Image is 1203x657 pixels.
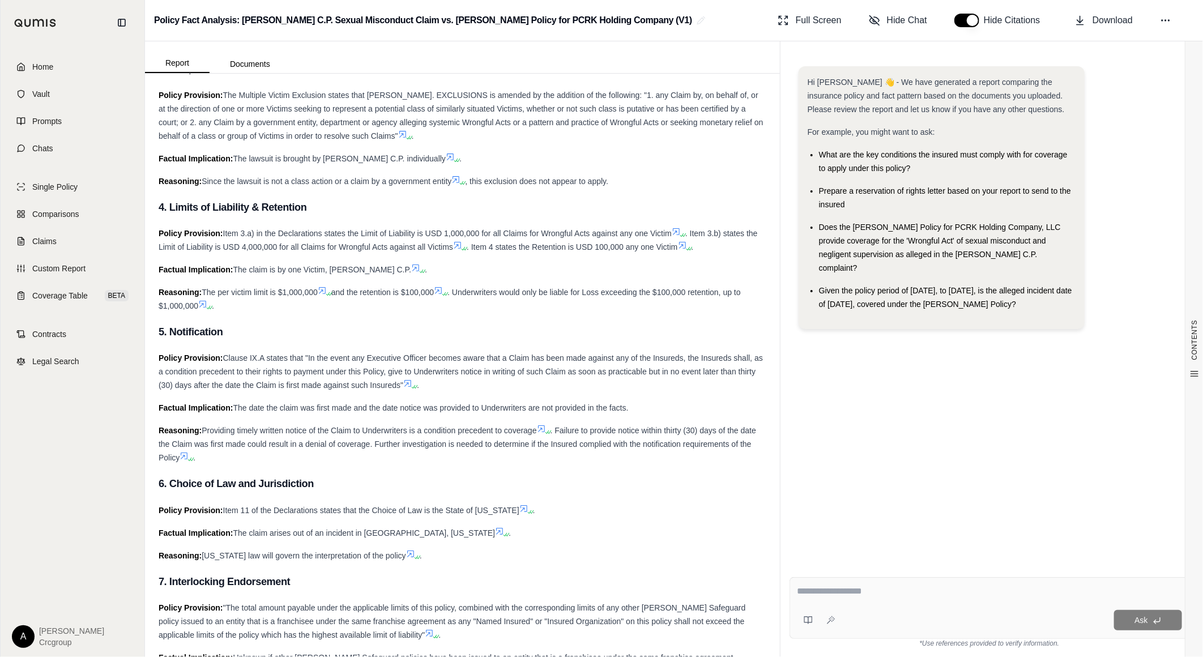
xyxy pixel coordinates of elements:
[1070,9,1137,32] button: Download
[159,229,758,251] span: . Item 3.b) states the Limit of Liability is USD 4,000,000 for all Claims for Wrongful Acts again...
[105,290,129,301] span: BETA
[425,265,427,274] span: .
[233,154,446,163] span: The lawsuit is brought by [PERSON_NAME] C.P. individually
[7,283,138,308] a: Coverage TableBETA
[819,150,1068,173] span: What are the key conditions the insured must comply with for coverage to apply under this policy?
[796,14,842,27] span: Full Screen
[202,426,536,435] span: Providing timely written notice of the Claim to Underwriters is a condition precedent to coverage
[32,181,78,193] span: Single Policy
[159,154,233,163] strong: Factual Implication:
[159,551,202,560] strong: Reasoning:
[417,381,419,390] span: .
[331,288,434,297] span: and the retention is $100,000
[819,223,1061,272] span: Does the [PERSON_NAME] Policy for PCRK Holding Company, LLC provide coverage for the 'Wrongful Ac...
[159,197,766,217] h3: 4. Limits of Liability & Retention
[202,551,406,560] span: [US_STATE] law will govern the interpretation of the policy
[1114,610,1182,630] button: Ask
[887,14,927,27] span: Hide Chat
[233,528,495,537] span: The claim arises out of an incident in [GEOGRAPHIC_DATA], [US_STATE]
[467,242,678,251] span: . Item 4 states the Retention is USD 100,000 any one Victim
[159,322,766,342] h3: 5. Notification
[984,14,1047,27] span: Hide Citations
[159,426,202,435] strong: Reasoning:
[202,288,318,297] span: The per victim limit is $1,000,000
[159,403,233,412] strong: Factual Implication:
[7,174,138,199] a: Single Policy
[159,288,741,310] span: . Underwriters would only be liable for Loss exceeding the $100,000 retention, up to $1,000,000
[420,551,422,560] span: .
[819,186,1071,209] span: Prepare a reservation of rights letter based on your report to send to the insured
[7,136,138,161] a: Chats
[159,528,233,537] strong: Factual Implication:
[159,91,223,100] strong: Policy Provision:
[32,290,88,301] span: Coverage Table
[233,265,411,274] span: The claim is by one Victim, [PERSON_NAME] C.P.
[202,177,451,186] span: Since the lawsuit is not a class action or a claim by a government entity
[223,506,519,515] span: Item 11 of the Declarations states that the Choice of Law is the State of [US_STATE]
[233,403,628,412] span: The date the claim was first made and the date notice was provided to Underwriters are not provid...
[7,202,138,227] a: Comparisons
[159,265,233,274] strong: Factual Implication:
[32,356,79,367] span: Legal Search
[459,154,462,163] span: .
[864,9,932,32] button: Hide Chat
[7,82,138,106] a: Vault
[509,528,511,537] span: .
[533,506,535,515] span: .
[32,328,66,340] span: Contracts
[210,55,291,73] button: Documents
[159,288,202,297] strong: Reasoning:
[465,177,608,186] span: , this exclusion does not appear to apply.
[32,236,57,247] span: Claims
[39,637,104,648] span: Crcgroup
[159,353,763,390] span: Clause IX.A states that "In the event any Executive Officer becomes aware that a Claim has been m...
[159,603,223,612] strong: Policy Provision:
[412,131,414,140] span: .
[14,19,57,27] img: Qumis Logo
[808,127,935,136] span: For example, you might want to ask:
[32,143,53,154] span: Chats
[159,353,223,362] strong: Policy Provision:
[7,109,138,134] a: Prompts
[7,349,138,374] a: Legal Search
[145,54,210,73] button: Report
[32,61,53,72] span: Home
[438,630,441,639] span: .
[159,426,756,462] span: . Failure to provide notice within thirty (30) days of the date the Claim was first made could re...
[32,263,86,274] span: Custom Report
[32,88,50,100] span: Vault
[39,625,104,637] span: [PERSON_NAME]
[7,256,138,281] a: Custom Report
[692,242,694,251] span: .
[159,506,223,515] strong: Policy Provision:
[790,639,1189,648] div: *Use references provided to verify information.
[1190,320,1199,360] span: CONTENTS
[7,322,138,347] a: Contracts
[212,301,214,310] span: .
[1134,616,1147,625] span: Ask
[7,229,138,254] a: Claims
[12,625,35,648] div: A
[193,453,195,462] span: .
[159,603,746,639] span: "The total amount payable under the applicable limits of this policy, combined with the correspon...
[223,229,672,238] span: Item 3.a) in the Declarations states the Limit of Liability is USD 1,000,000 for all Claims for W...
[808,78,1065,114] span: Hi [PERSON_NAME] 👋 - We have generated a report comparing the insurance policy and fact pattern b...
[819,286,1072,309] span: Given the policy period of [DATE], to [DATE], is the alleged incident date of [DATE], covered und...
[7,54,138,79] a: Home
[773,9,846,32] button: Full Screen
[1093,14,1133,27] span: Download
[159,571,766,592] h3: 7. Interlocking Endorsement
[113,14,131,32] button: Collapse sidebar
[159,473,766,494] h3: 6. Choice of Law and Jurisdiction
[32,208,79,220] span: Comparisons
[159,91,763,140] span: The Multiple Victim Exclusion states that [PERSON_NAME]. EXCLUSIONS is amended by the addition of...
[159,229,223,238] strong: Policy Provision:
[32,116,62,127] span: Prompts
[154,10,692,31] h2: Policy Fact Analysis: [PERSON_NAME] C.P. Sexual Misconduct Claim vs. [PERSON_NAME] Policy for PCR...
[159,177,202,186] strong: Reasoning:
